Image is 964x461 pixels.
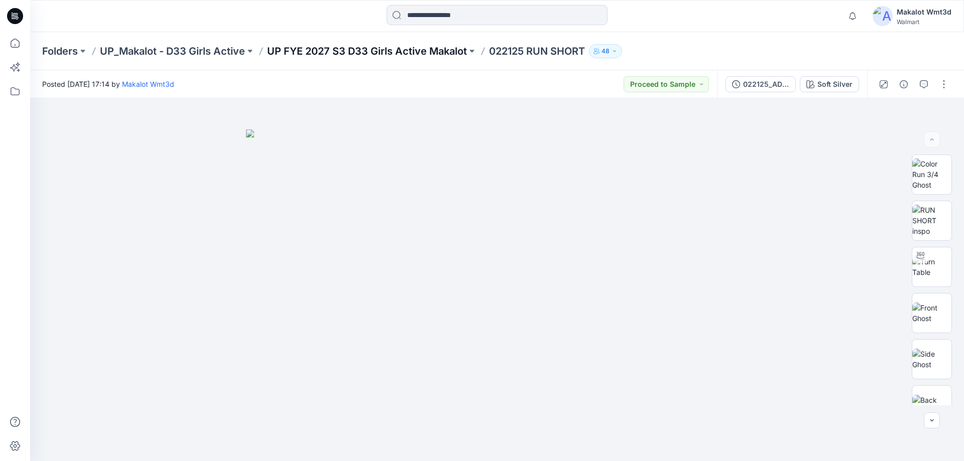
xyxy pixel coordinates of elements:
img: Side Ghost [912,349,951,370]
div: 022125_ADM_RUN SHORT [743,79,789,90]
a: UP FYE 2027 S3 D33 Girls Active Makalot [267,44,467,58]
img: Turn Table [912,256,951,277]
button: 48 [589,44,622,58]
img: RUN SHORT inspo [912,205,951,236]
p: 48 [601,46,610,57]
a: UP_Makalot - D33 Girls Active [100,44,245,58]
img: avatar [873,6,893,26]
button: Soft Silver [800,76,859,92]
img: Front Ghost [912,302,951,324]
button: Details [896,76,912,92]
img: Back Ghost [912,395,951,416]
div: Makalot Wmt3d [897,6,951,18]
img: Color Run 3/4 Ghost [912,159,951,190]
button: 022125_ADM_RUN SHORT [726,76,796,92]
div: Soft Silver [817,79,853,90]
div: Walmart [897,18,951,26]
p: 022125 RUN SHORT [489,44,585,58]
a: Makalot Wmt3d [122,80,174,88]
span: Posted [DATE] 17:14 by [42,79,174,89]
a: Folders [42,44,78,58]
